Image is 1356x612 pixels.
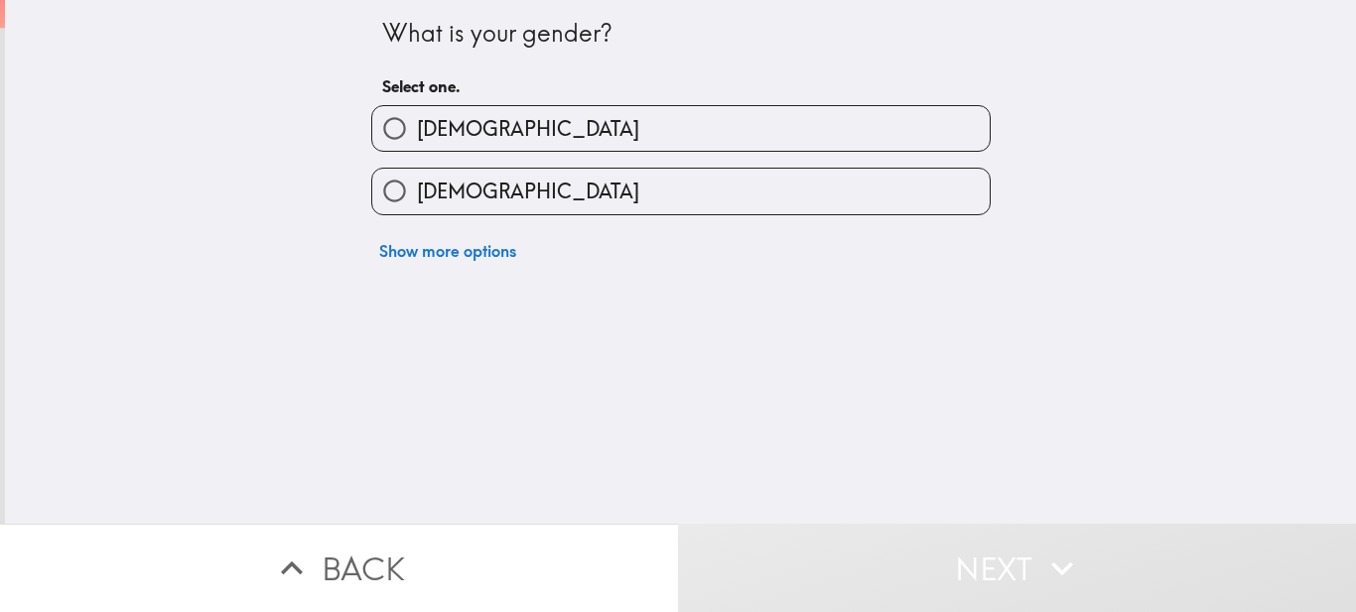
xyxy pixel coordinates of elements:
button: [DEMOGRAPHIC_DATA] [372,169,990,213]
h6: Select one. [382,75,980,97]
span: [DEMOGRAPHIC_DATA] [417,178,639,205]
div: What is your gender? [382,17,980,51]
button: [DEMOGRAPHIC_DATA] [372,106,990,151]
span: [DEMOGRAPHIC_DATA] [417,115,639,143]
button: Next [678,524,1356,612]
button: Show more options [371,231,524,271]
